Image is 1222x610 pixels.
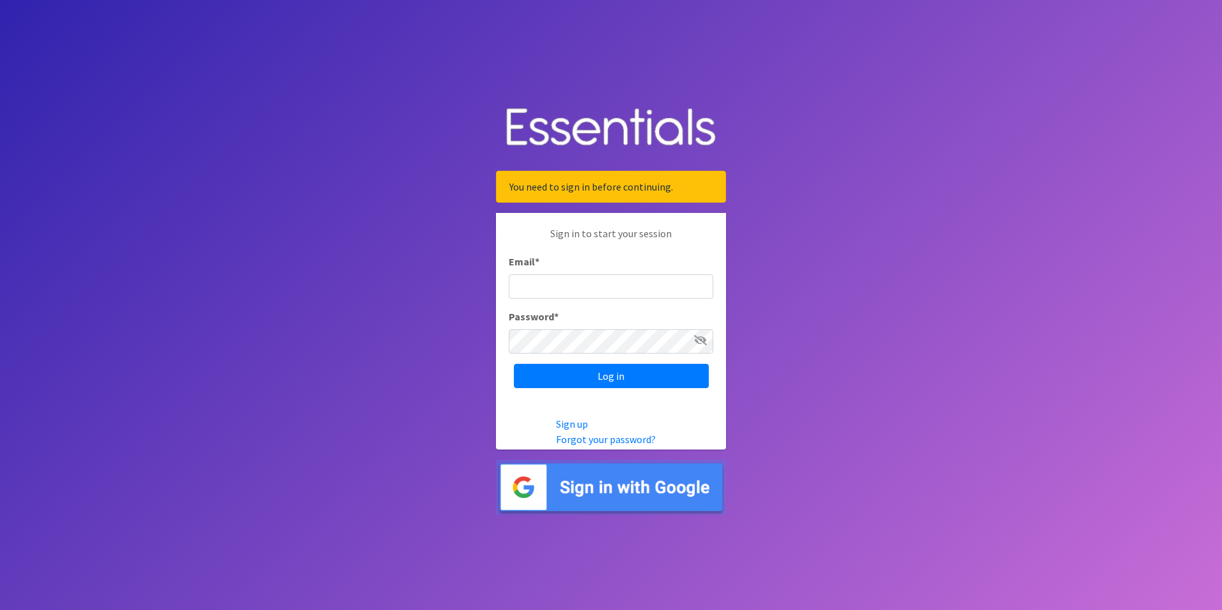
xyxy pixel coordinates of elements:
[496,460,726,515] img: Sign in with Google
[509,226,713,254] p: Sign in to start your session
[535,255,539,268] abbr: required
[514,364,709,388] input: Log in
[496,171,726,203] div: You need to sign in before continuing.
[496,95,726,161] img: Human Essentials
[509,254,539,269] label: Email
[556,418,588,430] a: Sign up
[509,309,559,324] label: Password
[554,310,559,323] abbr: required
[556,433,656,446] a: Forgot your password?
